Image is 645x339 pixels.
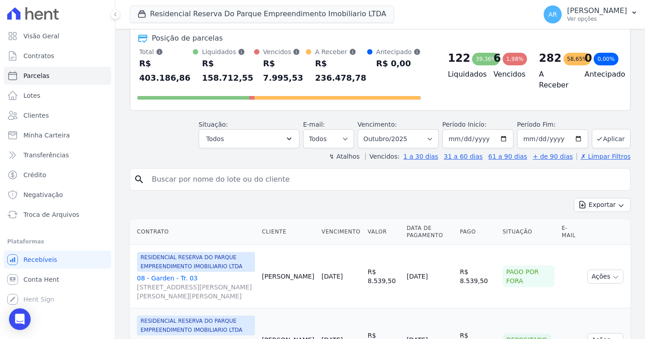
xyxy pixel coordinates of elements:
th: Pago [456,219,499,245]
button: Ações [587,270,623,284]
div: R$ 236.478,78 [315,56,367,85]
div: R$ 0,00 [376,56,421,71]
a: Recebíveis [4,251,111,269]
a: Transferências [4,146,111,164]
a: + de 90 dias [533,153,573,160]
label: Situação: [199,121,228,128]
div: 0 [585,51,592,65]
div: A Receber [315,47,367,56]
div: 58,65% [563,53,591,65]
a: 1 a 30 dias [404,153,438,160]
div: R$ 7.995,53 [263,56,306,85]
span: Lotes [23,91,41,100]
th: Cliente [259,219,318,245]
button: Residencial Reserva Do Parque Empreendimento Imobiliario LTDA [130,5,394,23]
a: Parcelas [4,67,111,85]
span: Contratos [23,51,54,60]
div: Total [139,47,193,56]
div: 6 [493,51,501,65]
th: Valor [364,219,403,245]
a: Minha Carteira [4,126,111,144]
th: Situação [499,219,558,245]
td: [DATE] [403,245,456,308]
a: Visão Geral [4,27,111,45]
span: Negativação [23,190,63,199]
a: Crédito [4,166,111,184]
span: Troca de Arquivos [23,210,79,219]
h4: Vencidos [493,69,524,80]
th: Contrato [130,219,259,245]
div: 282 [539,51,562,65]
h4: Antecipado [585,69,616,80]
span: RESIDENCIAL RESERVA DO PARQUE EMPREENDIMENTO IMOBILIARIO LTDA [137,252,255,272]
label: ↯ Atalhos [329,153,359,160]
span: Minha Carteira [23,131,70,140]
a: ✗ Limpar Filtros [577,153,631,160]
a: Clientes [4,106,111,124]
div: 1,98% [503,53,527,65]
div: R$ 403.186,86 [139,56,193,85]
i: search [134,174,145,185]
span: Conta Hent [23,275,59,284]
a: [DATE] [322,273,343,280]
a: 61 a 90 dias [488,153,527,160]
span: Visão Geral [23,32,59,41]
label: E-mail: [303,121,325,128]
p: Ver opções [567,15,627,23]
th: E-mail [558,219,584,245]
button: Todos [199,129,300,148]
th: Vencimento [318,219,364,245]
h4: Liquidados [448,69,479,80]
label: Vencimento: [358,121,397,128]
span: Recebíveis [23,255,57,264]
div: 39,36% [472,53,500,65]
a: 08 - Garden - Tr. 03[STREET_ADDRESS][PERSON_NAME][PERSON_NAME][PERSON_NAME] [137,274,255,301]
div: Pago por fora [503,266,554,287]
button: Exportar [574,198,631,212]
a: 31 a 60 dias [444,153,482,160]
span: Todos [206,133,224,144]
label: Período Inicío: [442,121,486,128]
div: Antecipado [376,47,421,56]
div: Open Intercom Messenger [9,308,31,330]
a: Contratos [4,47,111,65]
input: Buscar por nome do lote ou do cliente [146,170,627,188]
span: AR [548,11,557,18]
div: Plataformas [7,236,108,247]
span: Parcelas [23,71,50,80]
button: Aplicar [592,129,631,148]
a: Conta Hent [4,270,111,289]
h4: A Receber [539,69,570,91]
label: Período Fim: [517,120,588,129]
span: [STREET_ADDRESS][PERSON_NAME][PERSON_NAME][PERSON_NAME] [137,283,255,301]
div: Liquidados [202,47,254,56]
td: R$ 8.539,50 [456,245,499,308]
span: Clientes [23,111,49,120]
p: [PERSON_NAME] [567,6,627,15]
div: 0,00% [594,53,618,65]
td: [PERSON_NAME] [259,245,318,308]
td: R$ 8.539,50 [364,245,403,308]
a: Troca de Arquivos [4,206,111,224]
a: Negativação [4,186,111,204]
div: R$ 158.712,55 [202,56,254,85]
span: Transferências [23,151,69,160]
div: 122 [448,51,470,65]
th: Data de Pagamento [403,219,456,245]
a: Lotes [4,87,111,105]
span: RESIDENCIAL RESERVA DO PARQUE EMPREENDIMENTO IMOBILIARIO LTDA [137,316,255,335]
button: AR [PERSON_NAME] Ver opções [536,2,645,27]
div: Posição de parcelas [152,33,223,44]
div: Vencidos [263,47,306,56]
span: Crédito [23,170,46,179]
label: Vencidos: [365,153,400,160]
